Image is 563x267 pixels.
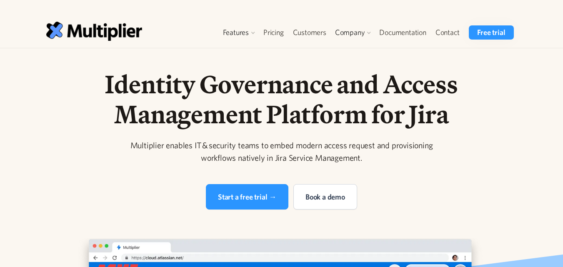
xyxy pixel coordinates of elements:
[259,25,288,40] a: Pricing
[288,25,331,40] a: Customers
[431,25,464,40] a: Contact
[68,69,495,129] h1: Identity Governance and Access Management Platform for Jira
[469,25,513,40] a: Free trial
[206,184,288,210] a: Start a free trial →
[293,184,357,210] a: Book a demo
[335,27,365,37] div: Company
[305,191,345,202] div: Book a demo
[375,25,430,40] a: Documentation
[218,191,276,202] div: Start a free trial →
[122,139,442,164] div: Multiplier enables IT & security teams to embed modern access request and provisioning workflows ...
[223,27,249,37] div: Features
